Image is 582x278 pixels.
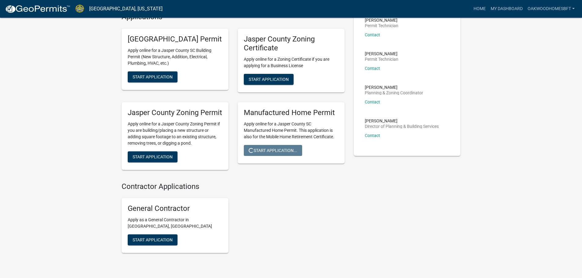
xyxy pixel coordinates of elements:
[365,99,380,104] a: Contact
[525,3,577,15] a: OakwoodHomesBft
[244,145,302,156] button: Start Application...
[128,71,178,82] button: Start Application
[128,234,178,245] button: Start Application
[128,151,178,162] button: Start Application
[244,35,339,52] h5: Jasper County Zoning Certificate
[244,121,339,140] p: Apply online for a Jasper County SC Manufactured Home Permit. This application is also for the Mo...
[128,47,222,67] p: Apply online for a Jasper County SC Building Permit (New Structure, Addition, Electrical, Plumbin...
[365,57,398,61] p: Permit Technician
[488,3,525,15] a: My Dashboard
[365,91,423,95] p: Planning & Zoning Coordinator
[133,154,173,159] span: Start Application
[122,182,345,258] wm-workflow-list-section: Contractor Applications
[244,56,339,69] p: Apply online for a Zoning Certificate if you are applying for a Business License
[89,4,163,14] a: [GEOGRAPHIC_DATA], [US_STATE]
[122,182,345,191] h4: Contractor Applications
[365,124,439,128] p: Director of Planning & Building Services
[128,217,222,229] p: Apply as a General Contractor in [GEOGRAPHIC_DATA], [GEOGRAPHIC_DATA]
[75,5,84,13] img: Jasper County, South Carolina
[365,66,380,71] a: Contact
[471,3,488,15] a: Home
[244,74,294,85] button: Start Application
[244,108,339,117] h5: Manufactured Home Permit
[365,133,380,138] a: Contact
[365,18,398,22] p: [PERSON_NAME]
[365,119,439,123] p: [PERSON_NAME]
[128,204,222,213] h5: General Contractor
[365,32,380,37] a: Contact
[128,108,222,117] h5: Jasper County Zoning Permit
[128,121,222,146] p: Apply online for a Jasper County Zoning Permit if you are building/placing a new structure or add...
[365,85,423,89] p: [PERSON_NAME]
[249,148,297,153] span: Start Application...
[365,23,398,28] p: Permit Technician
[122,13,345,175] wm-workflow-list-section: Applications
[133,74,173,79] span: Start Application
[249,77,289,81] span: Start Application
[128,35,222,44] h5: [GEOGRAPHIC_DATA] Permit
[133,237,173,242] span: Start Application
[365,52,398,56] p: [PERSON_NAME]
